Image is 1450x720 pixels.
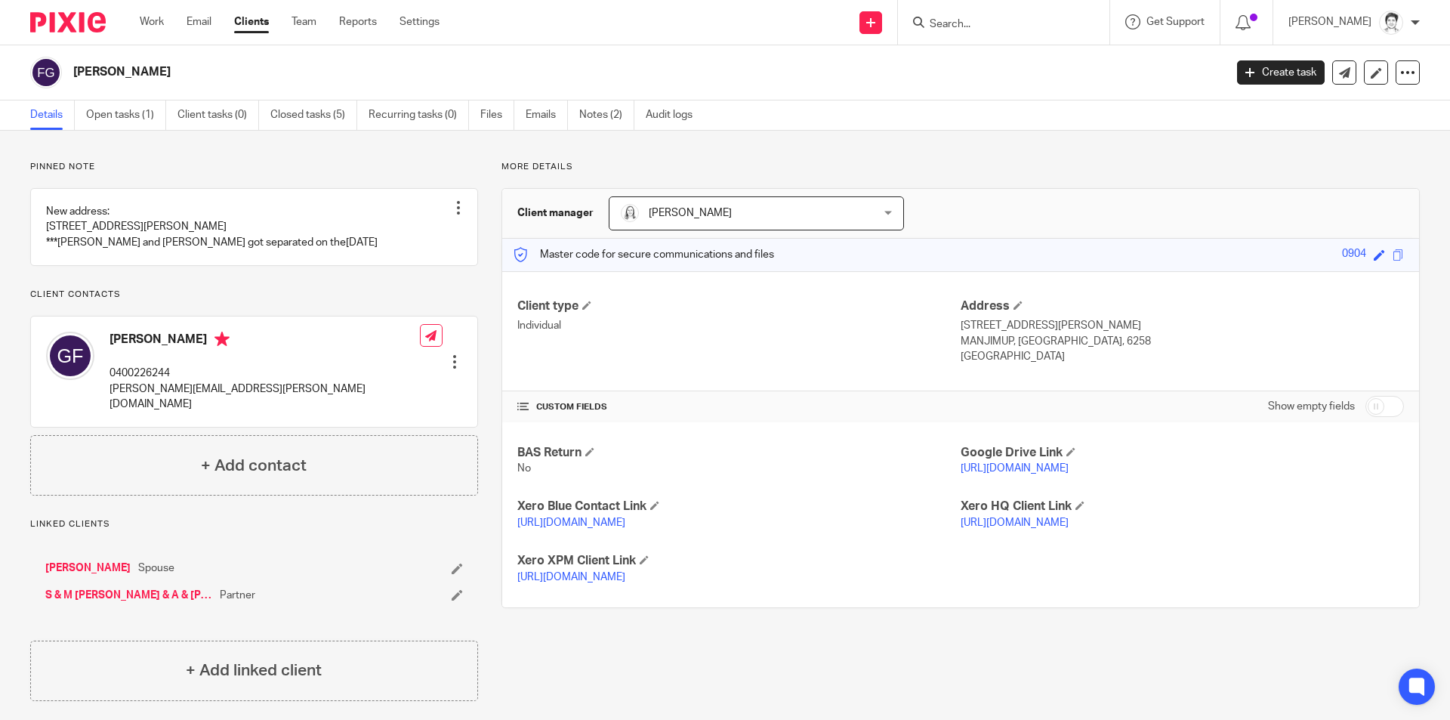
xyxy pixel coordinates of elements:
h4: Xero XPM Client Link [517,553,961,569]
a: Notes (2) [579,100,634,130]
a: [URL][DOMAIN_NAME] [961,518,1069,528]
span: Partner [220,588,255,603]
p: Pinned note [30,161,478,173]
a: S & M [PERSON_NAME] & A & [PERSON_NAME] [45,588,212,603]
a: Team [292,14,316,29]
i: Primary [214,332,230,347]
input: Search [928,18,1064,32]
img: Eleanor%20Shakeshaft.jpg [621,204,639,222]
p: Individual [517,318,961,333]
p: [PERSON_NAME][EMAIL_ADDRESS][PERSON_NAME][DOMAIN_NAME] [110,382,420,413]
a: Email [187,14,211,29]
p: MANJIMUP, [GEOGRAPHIC_DATA], 6258 [961,334,1404,349]
a: Reports [339,14,377,29]
img: Julie%20Wainwright.jpg [1379,11,1403,35]
a: Audit logs [646,100,704,130]
label: Show empty fields [1268,399,1355,414]
a: [PERSON_NAME] [45,561,131,576]
img: Pixie [30,12,106,32]
p: Client contacts [30,289,478,301]
h4: Google Drive Link [961,445,1404,461]
span: [PERSON_NAME] [649,208,732,218]
a: Closed tasks (5) [270,100,357,130]
span: Get Support [1146,17,1205,27]
h4: + Add linked client [186,659,322,682]
h4: Xero Blue Contact Link [517,499,961,515]
h4: CUSTOM FIELDS [517,401,961,413]
h2: [PERSON_NAME] [73,64,986,80]
a: Client tasks (0) [177,100,259,130]
p: [PERSON_NAME] [1288,14,1371,29]
img: svg%3E [46,332,94,380]
span: Spouse [138,561,174,576]
p: Linked clients [30,518,478,530]
a: [URL][DOMAIN_NAME] [961,463,1069,474]
p: [STREET_ADDRESS][PERSON_NAME] [961,318,1404,333]
img: svg%3E [30,57,62,88]
h4: Xero HQ Client Link [961,499,1404,515]
a: Details [30,100,75,130]
h3: Client manager [517,205,594,221]
a: Work [140,14,164,29]
a: Emails [526,100,568,130]
a: Clients [234,14,269,29]
p: [GEOGRAPHIC_DATA] [961,349,1404,364]
p: More details [501,161,1420,173]
h4: BAS Return [517,445,961,461]
h4: Client type [517,298,961,314]
div: 0904 [1342,246,1366,264]
a: [URL][DOMAIN_NAME] [517,518,625,528]
p: Master code for secure communications and files [514,247,774,262]
a: Recurring tasks (0) [369,100,469,130]
a: Open tasks (1) [86,100,166,130]
a: Create task [1237,60,1325,85]
h4: Address [961,298,1404,314]
h4: [PERSON_NAME] [110,332,420,351]
h4: + Add contact [201,454,307,477]
p: 0400226244 [110,366,420,381]
a: Settings [400,14,440,29]
span: No [517,463,531,474]
a: Files [480,100,514,130]
a: [URL][DOMAIN_NAME] [517,572,625,582]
